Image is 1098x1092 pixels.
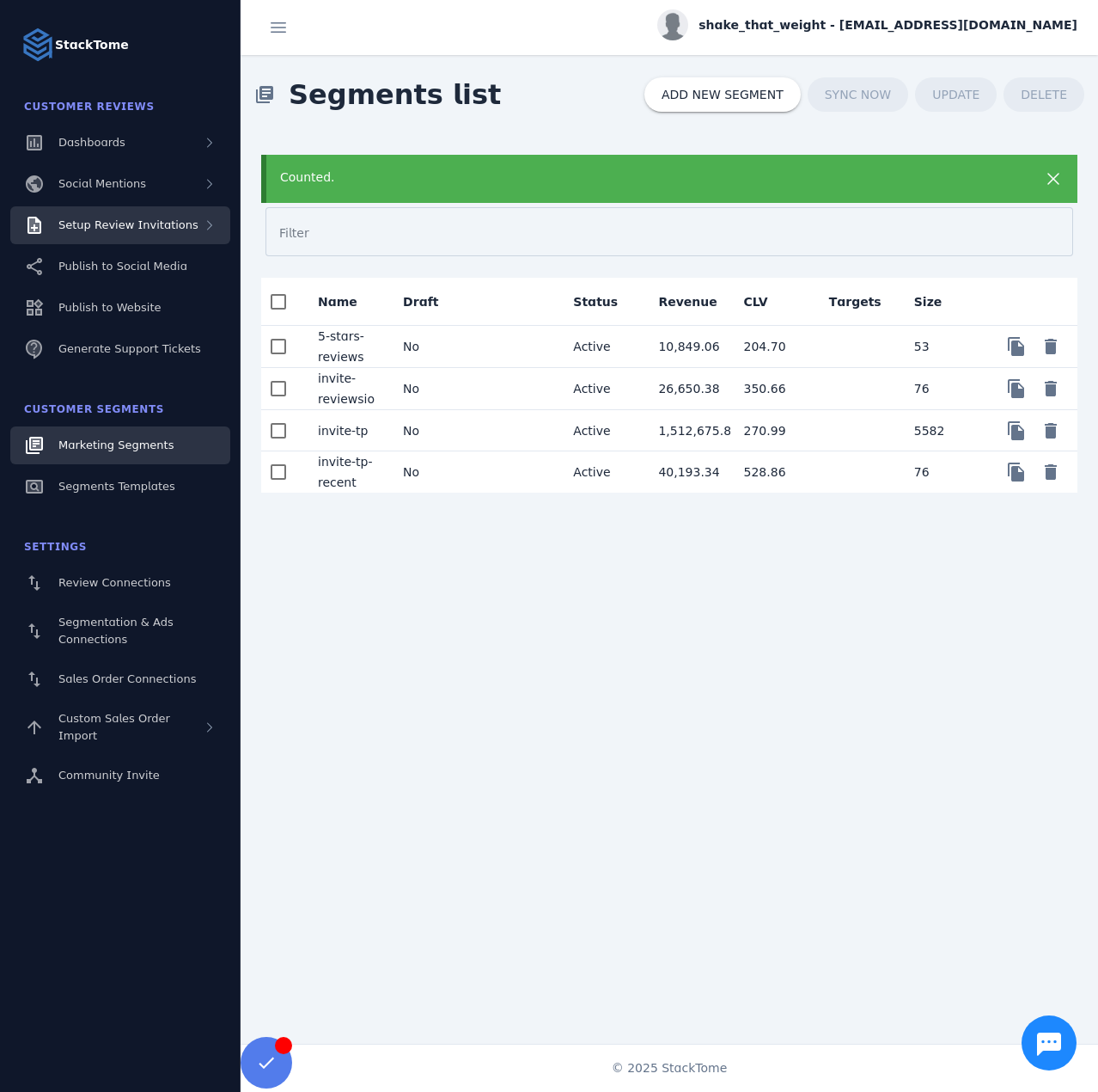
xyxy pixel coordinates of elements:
mat-cell: No [389,326,474,368]
div: Status [573,293,618,310]
mat-cell: invite-tp-recent [304,451,389,493]
img: Logo image [21,28,55,62]
a: Community Invite [10,757,230,794]
mat-cell: No [389,451,474,493]
mat-cell: Active [559,326,644,368]
mat-cell: 528.86 [730,451,815,493]
button: ADD NEW SEGMENT [644,77,801,112]
mat-cell: invite-tp [304,410,389,451]
div: CLV [744,293,768,310]
div: Name [318,293,373,310]
button: Delete [1034,329,1068,364]
button: Copy [999,329,1034,364]
span: Sales Order Connections [58,672,196,685]
mat-cell: 5582 [900,410,985,451]
span: Review Connections [58,576,171,589]
div: Size [914,293,958,310]
div: Draft [403,293,454,310]
mat-cell: 270.99 [730,410,815,451]
img: profile.jpg [657,9,688,40]
mat-cell: 76 [900,368,985,410]
span: Customer Segments [24,403,164,415]
a: Sales Order Connections [10,660,230,698]
mat-label: Filter [279,226,309,240]
mat-header-cell: Targets [815,278,900,326]
a: Segments Templates [10,468,230,506]
mat-cell: 40,193.34 [644,451,729,493]
span: Segmentation & Ads Connections [58,616,174,646]
span: Generate Support Tickets [58,342,201,355]
mat-cell: Active [559,410,644,451]
mat-cell: 204.70 [730,326,815,368]
div: Status [573,293,633,310]
mat-cell: 350.66 [730,368,815,410]
span: ADD NEW SEGMENT [662,89,784,101]
span: © 2025 StackTome [612,1059,728,1077]
span: Publish to Website [58,301,161,314]
div: CLV [744,293,784,310]
mat-cell: 10,849.06 [644,326,729,368]
button: Copy [999,414,1034,448]
a: Review Connections [10,564,230,602]
div: Counted. [280,169,985,187]
mat-cell: 53 [900,326,985,368]
span: Setup Review Invitations [58,218,198,231]
span: Customer Reviews [24,101,155,113]
span: Segments list [275,60,515,129]
div: Draft [403,293,438,310]
span: Publish to Social Media [58,260,187,273]
a: Marketing Segments [10,426,230,464]
span: Settings [24,541,87,553]
mat-cell: 5-stars-reviews [304,326,389,368]
mat-cell: invite-reviewsio [304,368,389,410]
a: Publish to Social Media [10,248,230,285]
div: Revenue [658,293,732,310]
a: Segmentation & Ads Connections [10,605,230,657]
button: Delete [1034,414,1068,448]
mat-cell: Active [559,451,644,493]
span: Social Mentions [58,177,146,190]
button: Delete [1034,455,1068,489]
strong: StackTome [55,36,129,54]
mat-cell: 26,650.38 [644,368,729,410]
div: Name [318,293,357,310]
mat-cell: Active [559,368,644,410]
button: Copy [999,455,1034,489]
button: shake_that_weight - [EMAIL_ADDRESS][DOMAIN_NAME] [657,9,1077,40]
span: Community Invite [58,769,160,782]
span: Segments Templates [58,480,175,493]
mat-cell: 1,512,675.80 [644,410,729,451]
span: Custom Sales Order Import [58,712,170,742]
span: Marketing Segments [58,439,174,451]
button: Delete [1034,371,1068,406]
span: Dashboards [58,136,125,149]
mat-cell: No [389,410,474,451]
mat-cell: No [389,368,474,410]
mat-cell: 76 [900,451,985,493]
a: Generate Support Tickets [10,330,230,368]
button: Copy [999,371,1034,406]
mat-icon: library_books [254,84,275,105]
a: Publish to Website [10,289,230,327]
span: shake_that_weight - [EMAIL_ADDRESS][DOMAIN_NAME] [698,16,1077,34]
div: Revenue [658,293,717,310]
div: Size [914,293,942,310]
